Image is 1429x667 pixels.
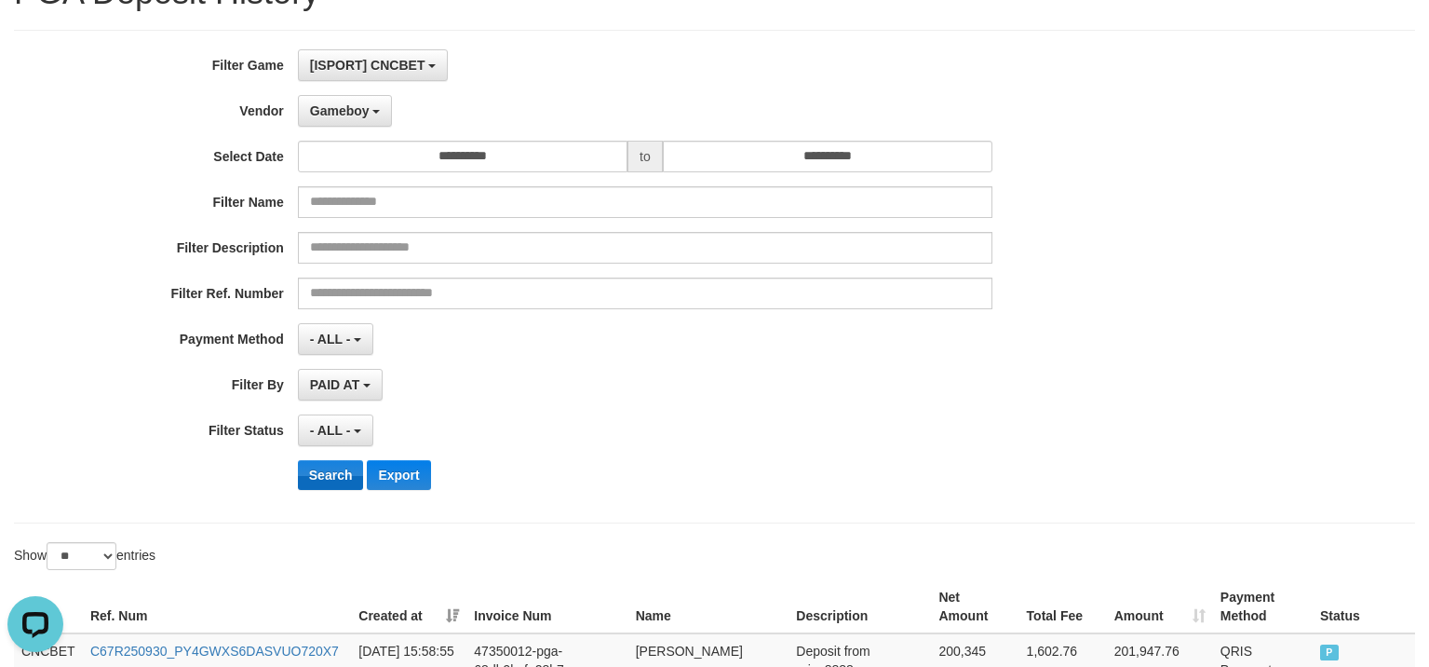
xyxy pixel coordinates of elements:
[47,542,116,570] select: Showentries
[298,95,393,127] button: Gameboy
[627,141,663,172] span: to
[310,377,359,392] span: PAID AT
[90,644,339,659] a: C67R250930_PY4GWXS6DASVUO720X7
[310,423,351,438] span: - ALL -
[298,49,449,81] button: [ISPORT] CNCBET
[310,58,425,73] span: [ISPORT] CNCBET
[298,369,383,401] button: PAID AT
[298,460,364,490] button: Search
[466,580,627,633] th: Invoice Num
[310,332,351,347] span: - ALL -
[1019,580,1107,633] th: Total Fee
[298,323,373,355] button: - ALL -
[83,580,351,633] th: Ref. Num
[310,103,370,118] span: Gameboy
[1213,580,1313,633] th: Payment Method
[14,542,155,570] label: Show entries
[351,580,466,633] th: Created at: activate to sort column ascending
[7,7,63,63] button: Open LiveChat chat widget
[789,580,931,633] th: Description
[298,415,373,446] button: - ALL -
[1320,645,1339,660] span: PAID
[931,580,1018,633] th: Net Amount
[1107,580,1213,633] th: Amount: activate to sort column ascending
[367,460,430,490] button: Export
[1313,580,1415,633] th: Status
[14,580,83,633] th: Game
[628,580,789,633] th: Name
